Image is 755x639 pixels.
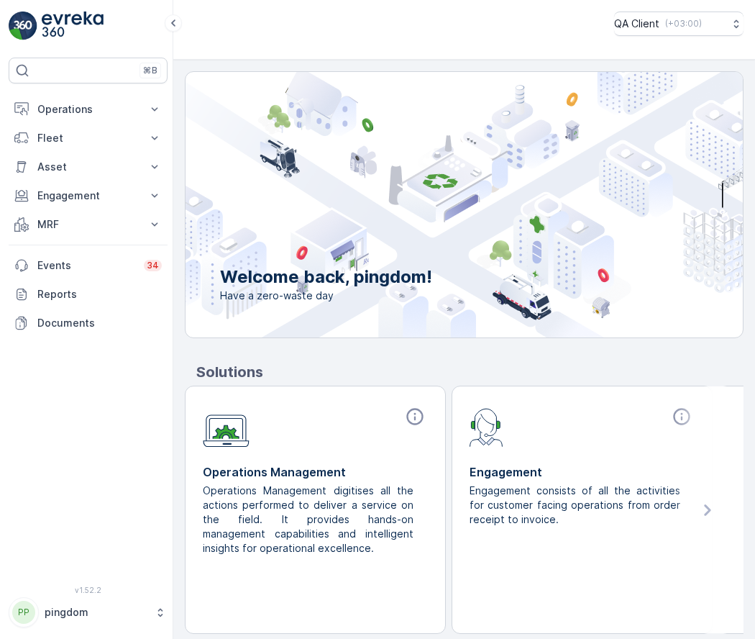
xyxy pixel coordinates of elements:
button: Operations [9,95,168,124]
button: MRF [9,210,168,239]
p: Engagement [470,463,695,481]
p: MRF [37,217,139,232]
img: city illustration [121,72,743,337]
p: QA Client [614,17,659,31]
button: Fleet [9,124,168,153]
p: 34 [147,260,159,271]
button: PPpingdom [9,597,168,627]
p: Solutions [196,361,743,383]
p: Fleet [37,131,139,145]
a: Documents [9,309,168,337]
p: Operations Management digitises all the actions performed to deliver a service on the field. It p... [203,484,416,556]
p: ( +03:00 ) [665,18,702,30]
p: Asset [37,160,139,174]
p: Events [37,258,135,273]
p: Engagement [37,189,139,203]
img: module-icon [203,407,250,448]
div: PP [12,601,35,624]
a: Reports [9,280,168,309]
p: Operations [37,102,139,117]
p: Reports [37,287,162,302]
img: logo [9,12,37,40]
img: module-icon [470,407,503,447]
p: Welcome back, pingdom! [220,266,432,289]
span: v 1.52.2 [9,586,168,594]
p: Operations Management [203,463,428,481]
button: Engagement [9,181,168,210]
p: ⌘B [143,65,157,76]
p: Documents [37,316,162,330]
p: Engagement consists of all the activities for customer facing operations from order receipt to in... [470,484,683,527]
span: Have a zero-waste day [220,289,432,303]
button: QA Client(+03:00) [614,12,743,36]
p: pingdom [45,605,147,620]
a: Events34 [9,251,168,280]
button: Asset [9,153,168,181]
img: logo_light-DOdMpM7g.png [42,12,104,40]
